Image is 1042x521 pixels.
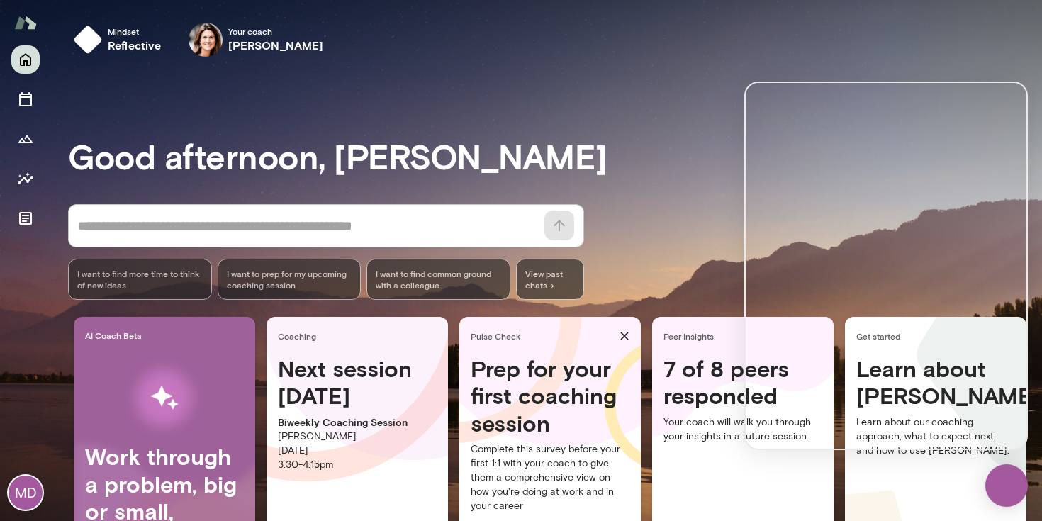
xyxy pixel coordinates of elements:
button: Home [11,45,40,74]
span: Coaching [278,330,442,342]
h6: reflective [108,37,162,54]
span: View past chats -> [516,259,584,300]
h4: Next session [DATE] [278,355,437,410]
p: [PERSON_NAME] [278,430,437,444]
button: Documents [11,204,40,233]
span: Mindset [108,26,162,37]
button: Mindsetreflective [68,17,173,62]
span: I want to find common ground with a colleague [376,268,501,291]
h6: [PERSON_NAME] [228,37,324,54]
span: AI Coach Beta [85,330,250,341]
span: I want to prep for my upcoming coaching session [227,268,352,291]
div: MD [9,476,43,510]
span: Pulse Check [471,330,614,342]
img: Gwen Throckmorton [189,23,223,57]
p: [DATE] [278,444,437,458]
p: 3:30 - 4:15pm [278,458,437,472]
button: Insights [11,164,40,193]
div: I want to prep for my upcoming coaching session [218,259,362,300]
span: I want to find more time to think of new ideas [77,268,203,291]
div: I want to find more time to think of new ideas [68,259,212,300]
img: Mento [14,9,37,36]
span: Peer Insights [663,330,828,342]
p: Complete this survey before your first 1:1 with your coach to give them a comprehensive view on h... [471,442,629,513]
button: Sessions [11,85,40,113]
div: Gwen ThrockmortonYour coach[PERSON_NAME] [179,17,334,62]
h3: Good afternoon, [PERSON_NAME] [68,136,1042,176]
img: mindset [74,26,102,54]
p: Biweekly Coaching Session [278,415,437,430]
img: AI Workflows [101,353,228,443]
button: Growth Plan [11,125,40,153]
span: Your coach [228,26,324,37]
h4: Prep for your first coaching session [471,355,629,437]
p: Your coach will walk you through your insights in a future session. [663,415,822,444]
h4: 7 of 8 peers responded [663,355,822,410]
div: I want to find common ground with a colleague [366,259,510,300]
